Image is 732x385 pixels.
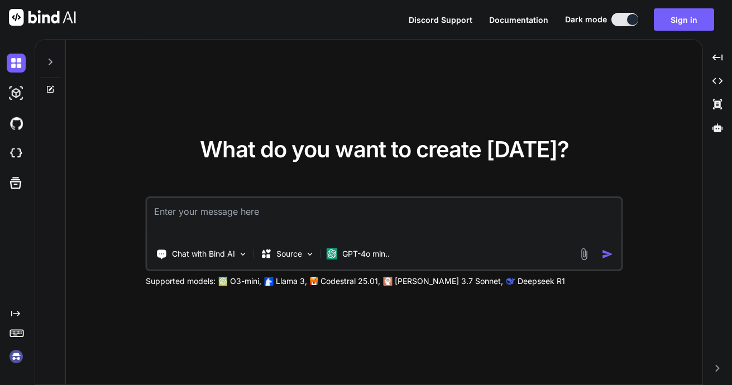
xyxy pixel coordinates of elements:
img: Bind AI [9,9,76,26]
img: Pick Models [305,249,315,259]
span: Discord Support [409,15,472,25]
img: GPT-4o mini [327,248,338,259]
img: githubDark [7,114,26,133]
img: cloudideIcon [7,144,26,163]
p: Source [276,248,302,259]
p: Codestral 25.01, [320,276,380,287]
span: Dark mode [565,14,607,25]
p: Llama 3, [276,276,307,287]
span: What do you want to create [DATE]? [200,136,569,163]
button: Discord Support [409,14,472,26]
img: attachment [578,248,591,261]
p: GPT-4o min.. [342,248,390,259]
img: claude [506,277,515,286]
img: GPT-4 [219,277,228,286]
p: Chat with Bind AI [172,248,235,259]
img: darkChat [7,54,26,73]
button: Sign in [654,8,714,31]
p: [PERSON_NAME] 3.7 Sonnet, [395,276,503,287]
img: Pick Tools [238,249,248,259]
img: Mistral-AI [310,277,318,285]
img: signin [7,347,26,366]
p: Supported models: [146,276,216,287]
img: darkAi-studio [7,84,26,103]
img: claude [384,277,393,286]
img: Llama2 [265,277,274,286]
p: Deepseek R1 [518,276,565,287]
span: Documentation [489,15,548,25]
img: icon [602,248,614,260]
p: O3-mini, [230,276,261,287]
button: Documentation [489,14,548,26]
